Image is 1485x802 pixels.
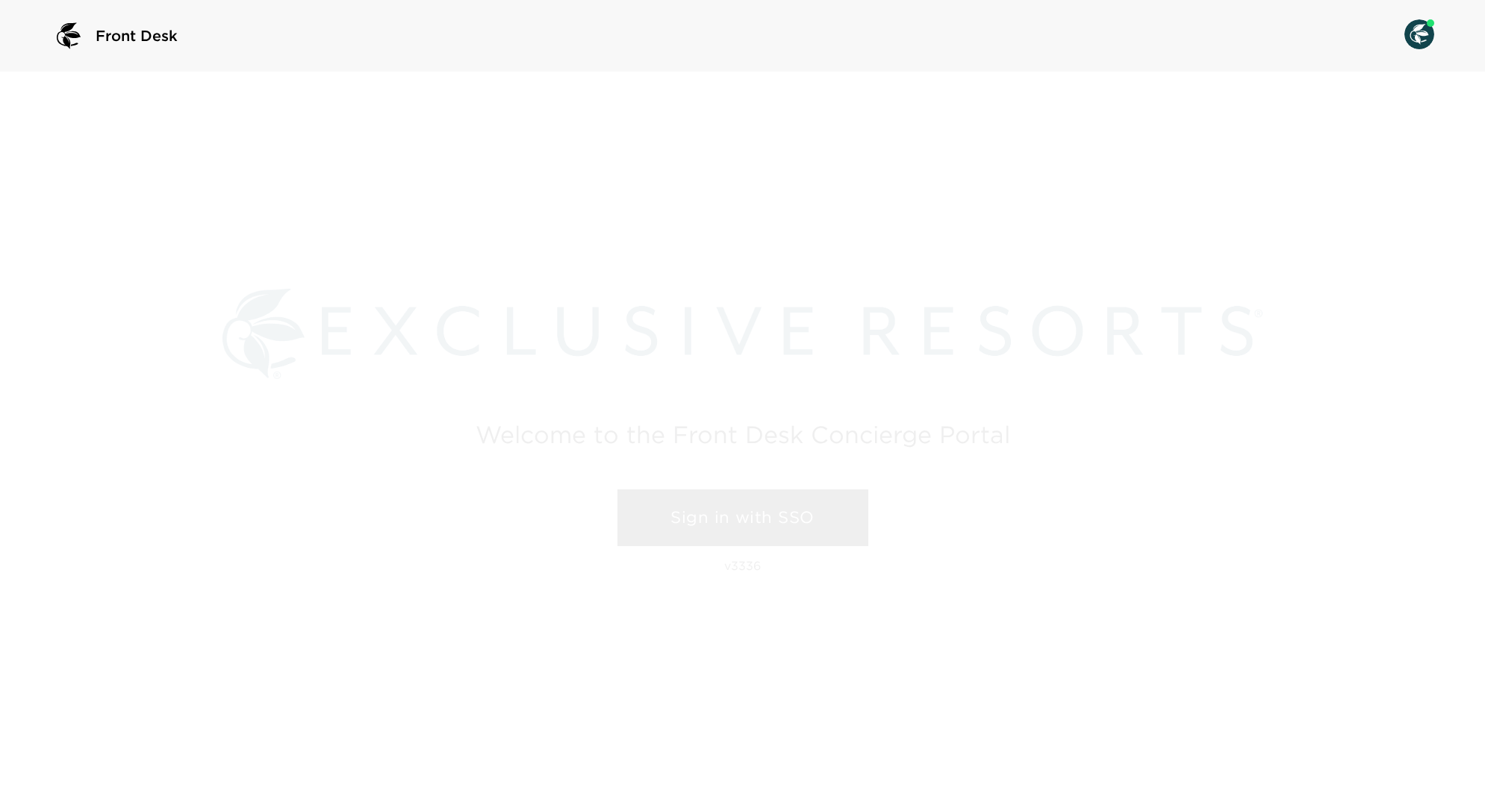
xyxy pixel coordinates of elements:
[96,25,178,46] span: Front Desk
[476,423,1010,446] h2: Welcome to the Front Desk Concierge Portal
[222,289,1262,379] img: Exclusive Resorts logo
[724,558,761,573] p: v3336
[617,489,868,546] a: Sign in with SSO
[1404,19,1434,49] img: User
[51,18,87,54] img: logo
